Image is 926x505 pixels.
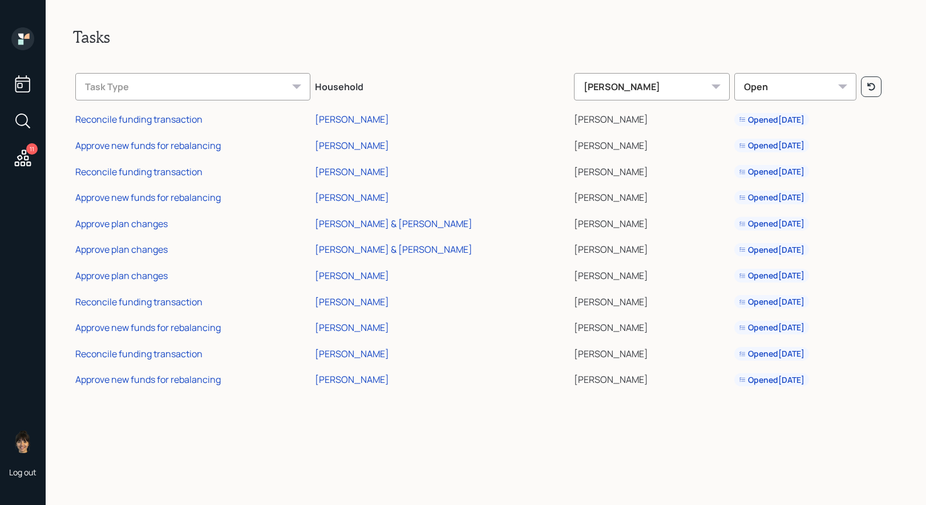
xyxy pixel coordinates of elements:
[739,166,804,177] div: Opened [DATE]
[572,105,732,131] td: [PERSON_NAME]
[315,269,389,282] div: [PERSON_NAME]
[75,321,221,334] div: Approve new funds for rebalancing
[315,217,472,230] div: [PERSON_NAME] & [PERSON_NAME]
[572,183,732,209] td: [PERSON_NAME]
[572,339,732,365] td: [PERSON_NAME]
[574,73,730,100] div: [PERSON_NAME]
[315,113,389,126] div: [PERSON_NAME]
[315,296,389,308] div: [PERSON_NAME]
[572,157,732,183] td: [PERSON_NAME]
[75,373,221,386] div: Approve new funds for rebalancing
[26,143,38,155] div: 11
[75,73,310,100] div: Task Type
[315,139,389,152] div: [PERSON_NAME]
[75,348,203,360] div: Reconcile funding transaction
[313,65,572,105] th: Household
[75,243,168,256] div: Approve plan changes
[739,374,804,386] div: Opened [DATE]
[739,192,804,203] div: Opened [DATE]
[739,140,804,151] div: Opened [DATE]
[734,73,856,100] div: Open
[739,114,804,126] div: Opened [DATE]
[572,209,732,235] td: [PERSON_NAME]
[572,313,732,339] td: [PERSON_NAME]
[572,365,732,391] td: [PERSON_NAME]
[11,430,34,453] img: treva-nostdahl-headshot.png
[75,217,168,230] div: Approve plan changes
[315,373,389,386] div: [PERSON_NAME]
[75,269,168,282] div: Approve plan changes
[739,244,804,256] div: Opened [DATE]
[75,191,221,204] div: Approve new funds for rebalancing
[572,287,732,313] td: [PERSON_NAME]
[572,131,732,157] td: [PERSON_NAME]
[75,165,203,178] div: Reconcile funding transaction
[739,322,804,333] div: Opened [DATE]
[75,296,203,308] div: Reconcile funding transaction
[315,321,389,334] div: [PERSON_NAME]
[739,348,804,359] div: Opened [DATE]
[75,139,221,152] div: Approve new funds for rebalancing
[73,27,899,47] h2: Tasks
[75,113,203,126] div: Reconcile funding transaction
[9,467,37,478] div: Log out
[572,235,732,261] td: [PERSON_NAME]
[315,243,472,256] div: [PERSON_NAME] & [PERSON_NAME]
[739,218,804,229] div: Opened [DATE]
[315,348,389,360] div: [PERSON_NAME]
[739,296,804,308] div: Opened [DATE]
[315,165,389,178] div: [PERSON_NAME]
[572,261,732,287] td: [PERSON_NAME]
[315,191,389,204] div: [PERSON_NAME]
[739,270,804,281] div: Opened [DATE]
